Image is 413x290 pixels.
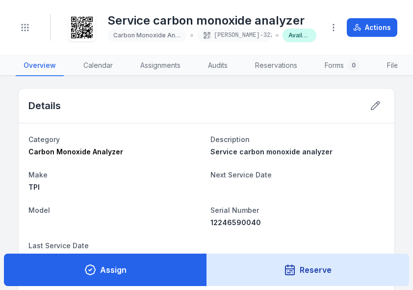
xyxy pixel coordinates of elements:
[317,56,367,76] a: Forms0
[283,29,316,42] div: Available
[132,56,188,76] a: Assignments
[210,206,259,214] span: Serial Number
[28,147,123,156] span: Carbon Monoxide Analyzer
[16,56,64,76] a: Overview
[247,56,305,76] a: Reservations
[210,218,261,227] span: 12246590040
[197,29,272,42] div: [PERSON_NAME]-3227
[16,18,34,37] button: Toggle navigation
[28,206,50,214] span: Model
[4,254,207,286] button: Assign
[28,183,40,191] span: TPI
[210,147,333,156] span: Service carbon monoxide analyzer
[210,171,272,179] span: Next Service Date
[200,56,235,76] a: Audits
[107,13,316,29] h1: Service carbon monoxide analyzer
[28,241,89,250] span: Last Service Date
[28,135,60,144] span: Category
[206,254,410,286] button: Reserve
[347,18,397,37] button: Actions
[28,99,61,113] h2: Details
[76,56,121,76] a: Calendar
[113,31,193,39] span: Carbon Monoxide Analyzer
[28,171,48,179] span: Make
[348,59,360,71] div: 0
[210,135,250,144] span: Description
